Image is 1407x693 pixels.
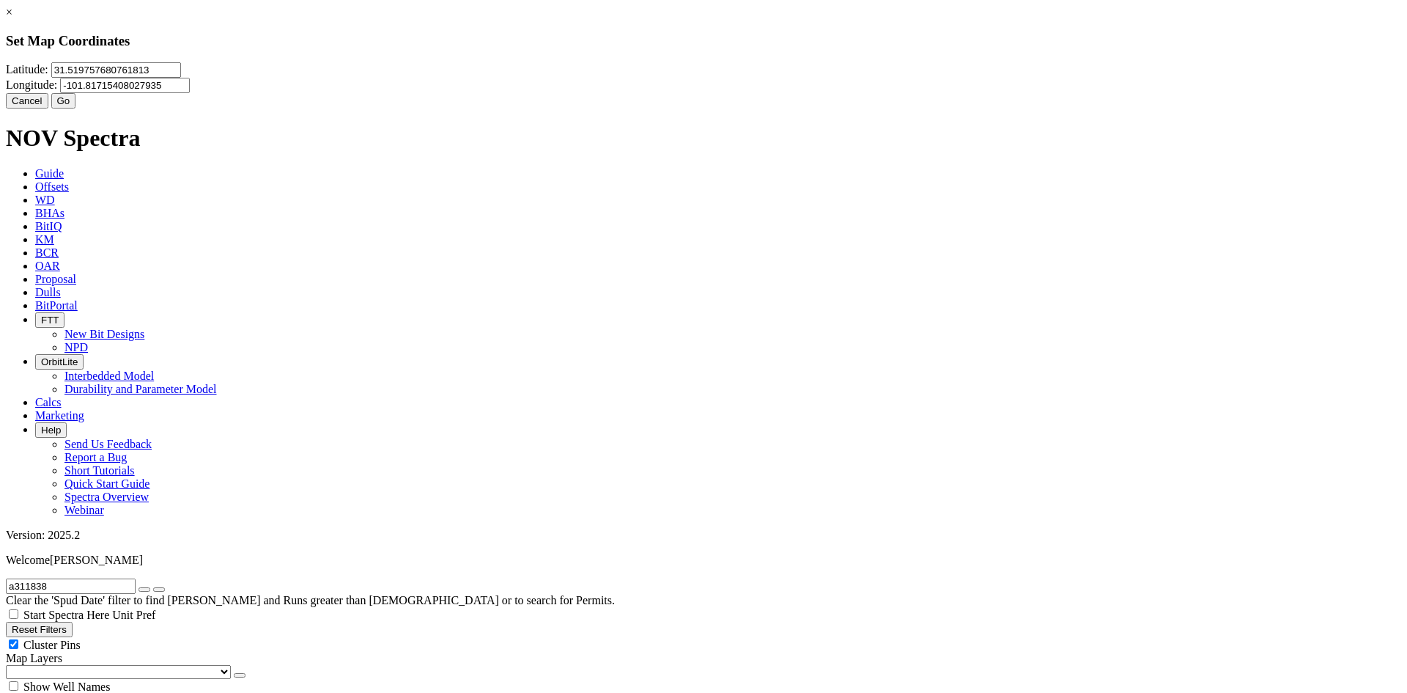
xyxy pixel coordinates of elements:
span: Guide [35,167,64,180]
span: OAR [35,260,60,272]
a: Quick Start Guide [64,477,149,490]
span: KM [35,233,54,246]
span: Dulls [35,286,61,298]
button: Cancel [6,93,48,109]
a: Webinar [64,504,104,516]
a: Durability and Parameter Model [64,383,217,395]
span: Clear the 'Spud Date' filter to find [PERSON_NAME] and Runs greater than [DEMOGRAPHIC_DATA] or to... [6,594,615,606]
span: BitIQ [35,220,62,232]
h3: Set Map Coordinates [6,33,1401,49]
label: Latitude: [6,63,48,76]
span: Calcs [35,396,62,408]
span: WD [35,194,55,206]
span: Show Well Names [23,681,110,693]
a: Send Us Feedback [64,438,152,450]
label: Longitude: [6,78,57,91]
span: Start Spectra Here [23,609,109,621]
button: Reset Filters [6,622,73,637]
span: BCR [35,246,59,259]
button: Go [51,93,76,109]
p: Welcome [6,554,1401,567]
span: Offsets [35,180,69,193]
h1: NOV Spectra [6,125,1401,152]
div: Version: 2025.2 [6,529,1401,542]
a: Spectra Overview [64,491,149,503]
span: [PERSON_NAME] [50,554,143,566]
span: FTT [41,315,59,326]
span: BHAs [35,207,64,219]
a: New Bit Designs [64,328,144,340]
a: Report a Bug [64,451,127,463]
a: × [6,6,12,18]
a: NPD [64,341,88,353]
span: Proposal [35,273,76,285]
span: Cluster Pins [23,639,81,651]
span: Help [41,425,61,436]
span: OrbitLite [41,356,78,367]
a: Interbedded Model [64,370,154,382]
span: Map Layers [6,652,62,664]
input: Search [6,579,136,594]
span: BitPortal [35,299,78,312]
a: Short Tutorials [64,464,135,477]
span: Marketing [35,409,84,422]
span: Unit Pref [112,609,155,621]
